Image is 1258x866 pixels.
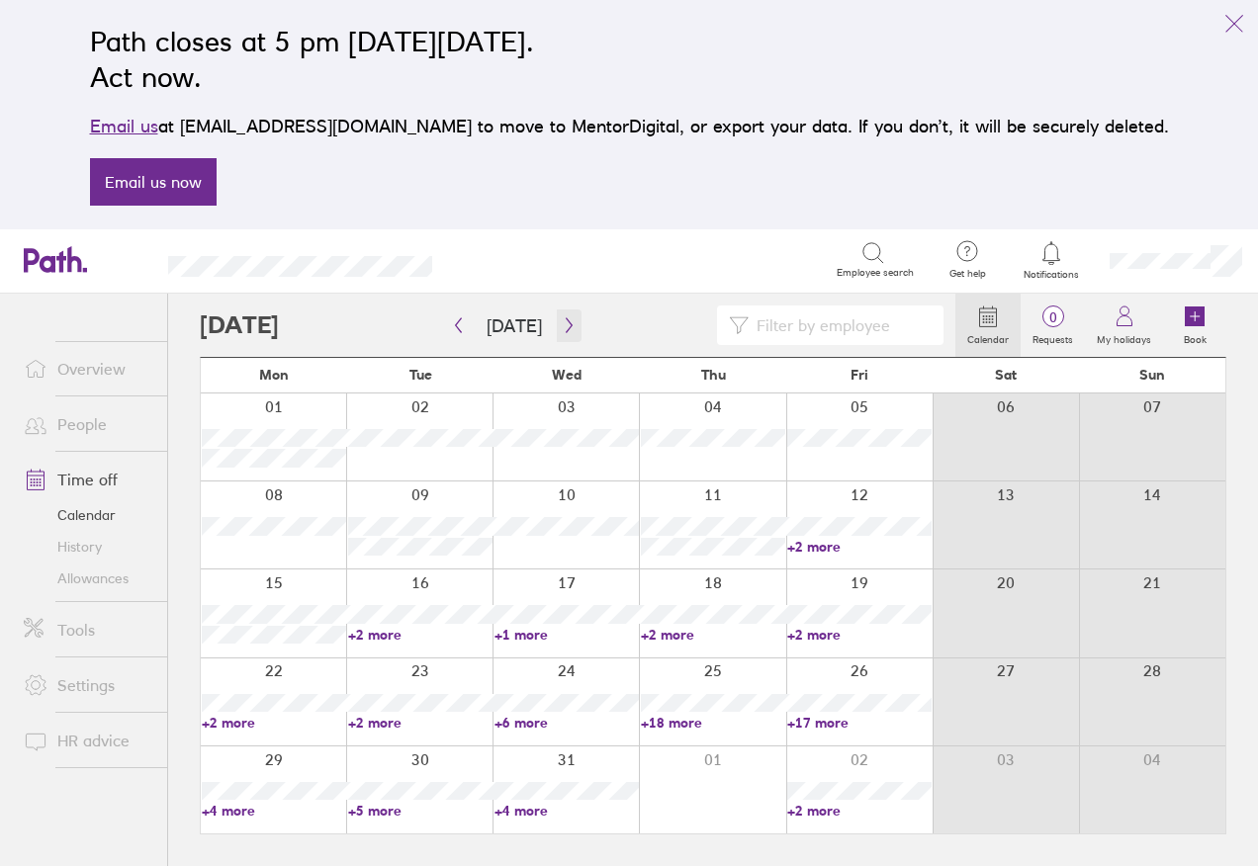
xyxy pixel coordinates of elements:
[641,626,785,644] a: +2 more
[1163,294,1226,357] a: Book
[955,294,1021,357] a: Calendar
[936,268,1000,280] span: Get help
[348,626,493,644] a: +2 more
[1020,239,1084,281] a: Notifications
[471,309,558,342] button: [DATE]
[8,665,167,705] a: Settings
[701,367,726,383] span: Thu
[749,306,932,344] input: Filter by employee
[1021,294,1085,357] a: 0Requests
[486,250,536,268] div: Search
[8,404,167,444] a: People
[1085,328,1163,346] label: My holidays
[90,24,1169,95] h2: Path closes at 5 pm [DATE][DATE]. Act now.
[1020,269,1084,281] span: Notifications
[494,714,639,732] a: +6 more
[8,460,167,499] a: Time off
[1085,294,1163,357] a: My holidays
[90,113,1169,140] p: at [EMAIL_ADDRESS][DOMAIN_NAME] to move to MentorDigital, or export your data. If you don’t, it w...
[1139,367,1165,383] span: Sun
[787,626,932,644] a: +2 more
[787,538,932,556] a: +2 more
[837,267,914,279] span: Employee search
[1021,309,1085,325] span: 0
[202,802,346,820] a: +4 more
[8,531,167,563] a: History
[552,367,582,383] span: Wed
[8,721,167,760] a: HR advice
[641,714,785,732] a: +18 more
[955,328,1021,346] label: Calendar
[787,714,932,732] a: +17 more
[494,626,639,644] a: +1 more
[995,367,1017,383] span: Sat
[787,802,932,820] a: +2 more
[8,610,167,649] a: Tools
[1172,328,1218,346] label: Book
[8,499,167,531] a: Calendar
[259,367,289,383] span: Mon
[348,802,493,820] a: +5 more
[1021,328,1085,346] label: Requests
[8,349,167,389] a: Overview
[90,158,217,206] a: Email us now
[851,367,868,383] span: Fri
[494,802,639,820] a: +4 more
[90,116,158,136] a: Email us
[409,367,432,383] span: Tue
[348,714,493,732] a: +2 more
[202,714,346,732] a: +2 more
[8,563,167,594] a: Allowances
